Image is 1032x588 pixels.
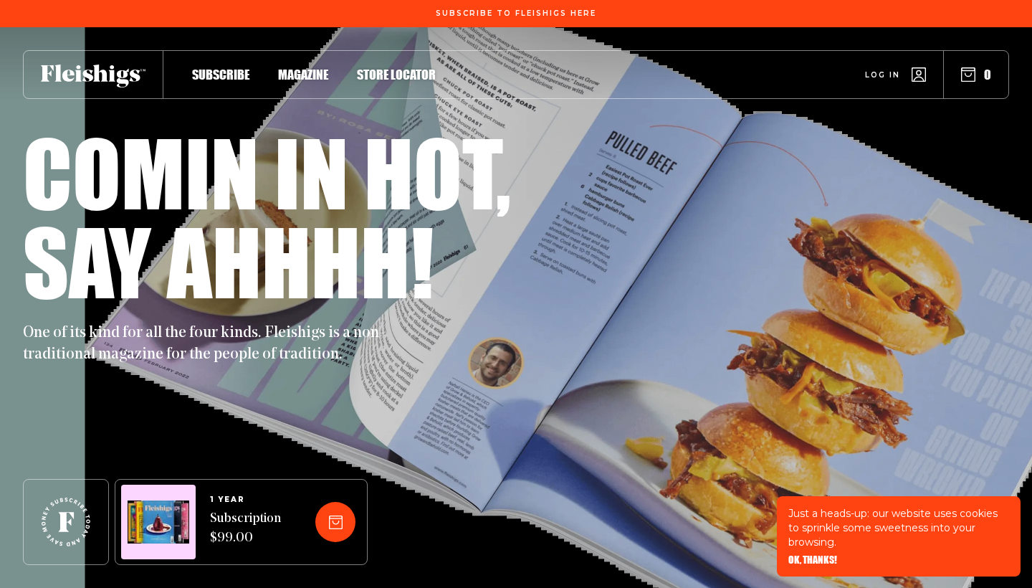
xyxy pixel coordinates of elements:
span: Subscribe [192,67,249,82]
button: 0 [961,67,991,82]
h1: Say ahhhh! [23,217,434,305]
img: Magazines image [128,501,189,544]
h1: Comin in hot, [23,128,511,217]
a: Subscribe [192,65,249,84]
p: One of its kind for all the four kinds. Fleishigs is a non-traditional magazine for the people of... [23,323,396,366]
span: Magazine [278,67,328,82]
p: Just a heads-up: our website uses cookies to sprinkle some sweetness into your browsing. [788,506,1009,549]
a: Store locator [357,65,436,84]
span: Store locator [357,67,436,82]
span: 1 YEAR [210,495,281,504]
a: 1 YEARSubscription $99.00 [210,495,281,549]
span: Subscription $99.00 [210,510,281,549]
a: Magazine [278,65,328,84]
span: Subscribe To Fleishigs Here [436,9,596,18]
a: Subscribe To Fleishigs Here [433,9,599,16]
button: OK, THANKS! [788,555,837,565]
